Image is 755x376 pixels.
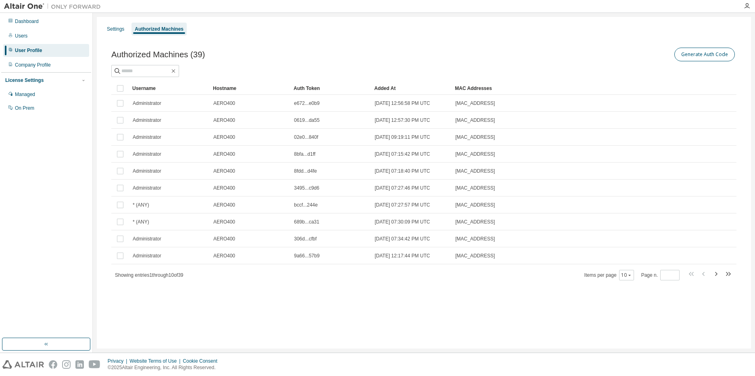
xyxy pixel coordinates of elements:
[375,100,430,107] span: [DATE] 12:56:58 PM UTC
[183,358,222,364] div: Cookie Consent
[375,219,430,225] span: [DATE] 07:30:09 PM UTC
[294,202,318,208] span: bccf...244e
[294,236,317,242] span: 306d...cfbf
[133,202,149,208] span: * (ANY)
[15,33,27,39] div: Users
[641,270,680,280] span: Page n.
[213,185,235,191] span: AERO400
[375,117,430,123] span: [DATE] 12:57:30 PM UTC
[375,185,430,191] span: [DATE] 07:27:46 PM UTC
[133,253,161,259] span: Administrator
[133,100,161,107] span: Administrator
[133,185,161,191] span: Administrator
[133,168,161,174] span: Administrator
[107,26,124,32] div: Settings
[5,77,44,84] div: License Settings
[213,219,235,225] span: AERO400
[294,185,319,191] span: 3495...c9d6
[455,117,495,123] span: [MAC_ADDRESS]
[294,100,319,107] span: e672...e0b9
[375,236,430,242] span: [DATE] 07:34:42 PM UTC
[294,253,319,259] span: 9a66...57b9
[111,50,205,59] span: Authorized Machines (39)
[375,168,430,174] span: [DATE] 07:18:40 PM UTC
[455,253,495,259] span: [MAC_ADDRESS]
[621,272,632,278] button: 10
[455,168,495,174] span: [MAC_ADDRESS]
[133,134,161,140] span: Administrator
[2,360,44,369] img: altair_logo.svg
[294,151,315,157] span: 8bfa...d1ff
[294,219,319,225] span: 689b...ca31
[15,18,39,25] div: Dashboard
[133,219,149,225] span: * (ANY)
[584,270,634,280] span: Items per page
[674,48,735,61] button: Generate Auth Code
[213,82,287,95] div: Hostname
[135,26,184,32] div: Authorized Machines
[62,360,71,369] img: instagram.svg
[375,202,430,208] span: [DATE] 07:27:57 PM UTC
[15,91,35,98] div: Managed
[133,117,161,123] span: Administrator
[133,151,161,157] span: Administrator
[213,100,235,107] span: AERO400
[15,47,42,54] div: User Profile
[455,100,495,107] span: [MAC_ADDRESS]
[132,82,206,95] div: Username
[375,253,430,259] span: [DATE] 12:17:44 PM UTC
[75,360,84,369] img: linkedin.svg
[133,236,161,242] span: Administrator
[294,134,318,140] span: 02e0...840f
[15,105,34,111] div: On Prem
[108,364,222,371] p: © 2025 Altair Engineering, Inc. All Rights Reserved.
[455,236,495,242] span: [MAC_ADDRESS]
[108,358,129,364] div: Privacy
[213,168,235,174] span: AERO400
[213,253,235,259] span: AERO400
[455,185,495,191] span: [MAC_ADDRESS]
[375,151,430,157] span: [DATE] 07:15:42 PM UTC
[455,82,652,95] div: MAC Addresses
[115,272,184,278] span: Showing entries 1 through 10 of 39
[455,151,495,157] span: [MAC_ADDRESS]
[455,219,495,225] span: [MAC_ADDRESS]
[455,202,495,208] span: [MAC_ADDRESS]
[213,202,235,208] span: AERO400
[455,134,495,140] span: [MAC_ADDRESS]
[294,117,319,123] span: 0619...da55
[213,117,235,123] span: AERO400
[89,360,100,369] img: youtube.svg
[294,168,317,174] span: 8fdd...d4fe
[4,2,105,10] img: Altair One
[15,62,51,68] div: Company Profile
[49,360,57,369] img: facebook.svg
[213,134,235,140] span: AERO400
[213,151,235,157] span: AERO400
[375,134,430,140] span: [DATE] 09:19:11 PM UTC
[213,236,235,242] span: AERO400
[294,82,368,95] div: Auth Token
[374,82,448,95] div: Added At
[129,358,183,364] div: Website Terms of Use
